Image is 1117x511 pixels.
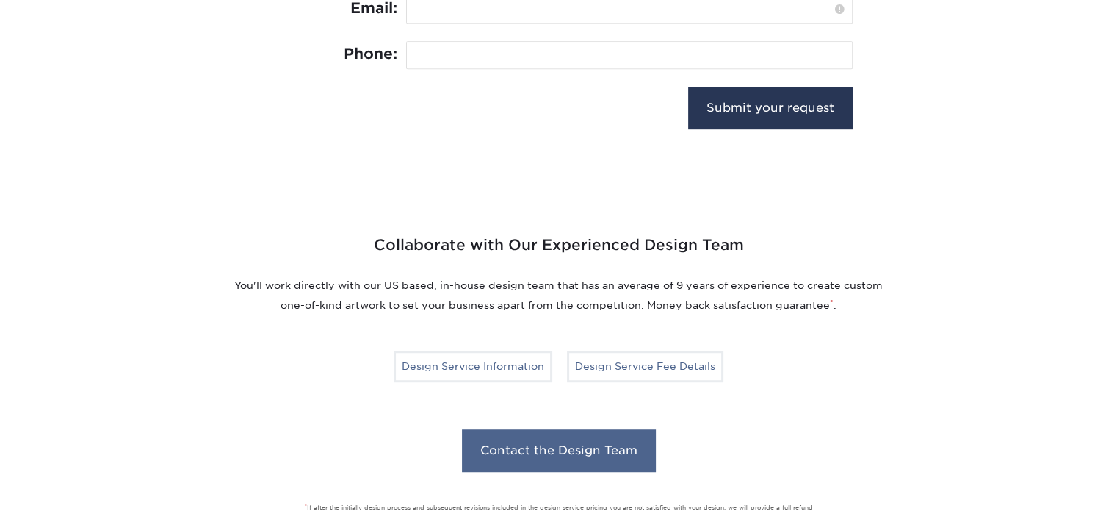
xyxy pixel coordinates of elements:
[228,232,889,270] h2: Collaborate with Our Experienced Design Team
[567,351,723,382] a: Design Service Fee Details
[462,429,656,472] a: Contact the Design Team
[265,41,397,67] label: Phone:
[228,276,889,315] p: You'll work directly with our US based, in-house design team that has an average of 9 years of ex...
[4,466,125,506] iframe: Google Customer Reviews
[265,87,462,137] iframe: reCAPTCHA
[394,351,552,382] a: Design Service Information
[688,87,853,129] input: Submit your request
